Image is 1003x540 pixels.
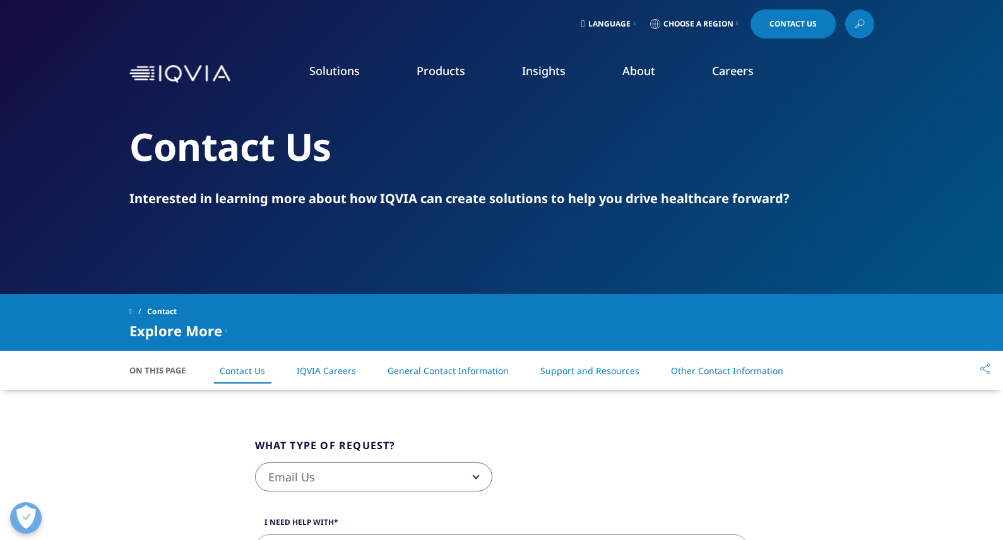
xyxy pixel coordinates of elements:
a: Insights [522,63,566,78]
span: Choose a Region [663,19,733,29]
span: Explore More [129,323,222,338]
a: Contact Us [220,365,265,377]
label: I need help with [255,517,749,534]
a: Other Contact Information [671,365,783,377]
a: IQVIA Careers [297,365,356,377]
span: Email Us [256,463,492,492]
div: Interested in learning more about how IQVIA can create solutions to help you drive healthcare for... [129,190,874,208]
a: Support and Resources [540,365,639,377]
button: Open Preferences [10,502,42,534]
span: Language [588,19,631,29]
a: Careers [712,63,754,78]
span: Contact Us [769,20,817,28]
span: On This Page [129,364,199,377]
span: Contact [147,300,177,323]
legend: What type of request? [255,438,396,462]
h2: Contact Us [129,123,874,170]
img: IQVIA Healthcare Information Technology and Pharma Clinical Research Company [129,65,230,83]
nav: Primary [235,44,874,103]
a: General Contact Information [388,365,509,377]
a: Solutions [309,63,360,78]
a: About [622,63,655,78]
span: Email Us [255,462,492,491]
a: Contact Us [751,9,836,38]
a: Products [417,63,465,78]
